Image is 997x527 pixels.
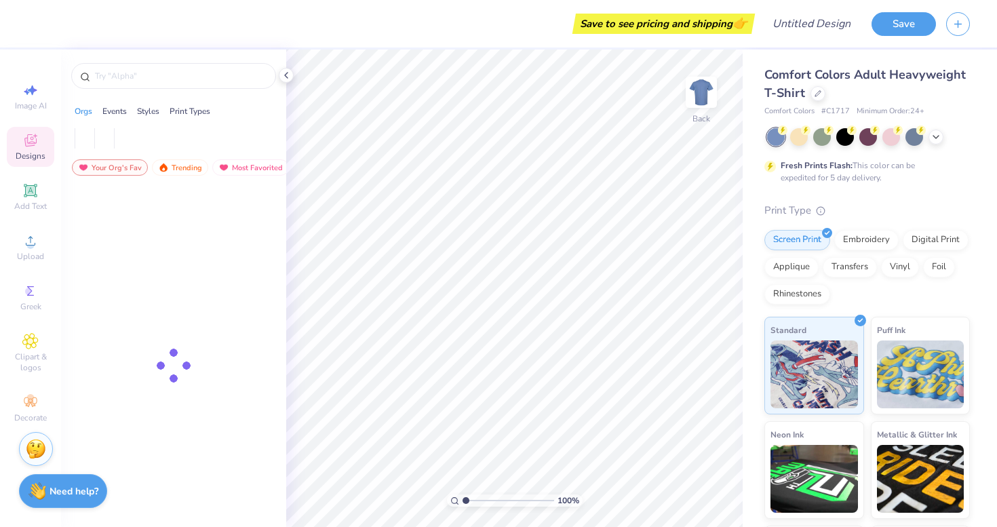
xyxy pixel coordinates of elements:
div: Print Types [170,105,210,117]
img: most_fav.gif [78,163,89,172]
span: Comfort Colors [764,106,815,117]
div: This color can be expedited for 5 day delivery. [781,159,947,184]
div: Print Type [764,203,970,218]
div: Applique [764,257,819,277]
span: Greek [20,301,41,312]
span: Image AI [15,100,47,111]
span: Upload [17,251,44,262]
div: Trending [152,159,208,176]
span: Puff Ink [877,323,905,337]
div: Events [102,105,127,117]
span: Neon Ink [770,427,804,442]
div: Rhinestones [764,284,830,305]
span: Minimum Order: 24 + [857,106,924,117]
img: Metallic & Glitter Ink [877,445,964,513]
div: Most Favorited [212,159,289,176]
img: Back [688,79,715,106]
div: Embroidery [834,230,899,250]
div: Vinyl [881,257,919,277]
span: Designs [16,151,45,161]
div: Transfers [823,257,877,277]
img: trending.gif [158,163,169,172]
span: Standard [770,323,806,337]
input: Untitled Design [762,10,861,37]
div: Back [692,113,710,125]
span: Decorate [14,412,47,423]
img: Standard [770,340,858,408]
span: # C1717 [821,106,850,117]
div: Screen Print [764,230,830,250]
span: Clipart & logos [7,351,54,373]
div: Styles [137,105,159,117]
strong: Fresh Prints Flash: [781,160,853,171]
div: Save to see pricing and shipping [576,14,751,34]
input: Try "Alpha" [94,69,267,83]
span: Metallic & Glitter Ink [877,427,957,442]
div: Orgs [75,105,92,117]
span: 👉 [732,15,747,31]
div: Your Org's Fav [72,159,148,176]
img: Neon Ink [770,445,858,513]
span: Comfort Colors Adult Heavyweight T-Shirt [764,66,966,101]
img: Puff Ink [877,340,964,408]
span: 100 % [558,494,579,507]
strong: Need help? [50,485,98,498]
div: Digital Print [903,230,969,250]
img: most_fav.gif [218,163,229,172]
span: Add Text [14,201,47,212]
div: Foil [923,257,955,277]
button: Save [872,12,936,36]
